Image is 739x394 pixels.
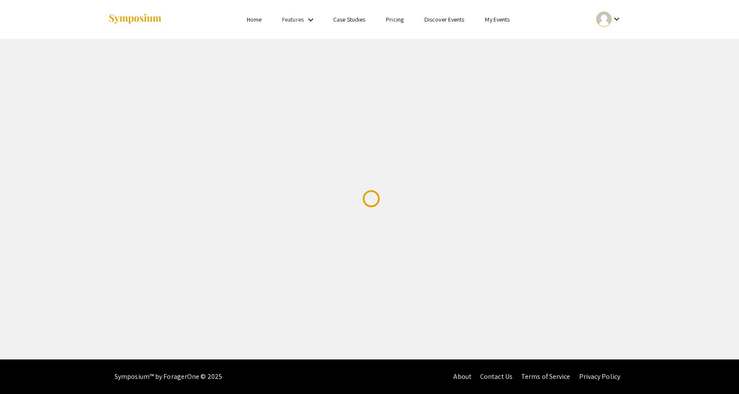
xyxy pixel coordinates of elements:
a: Privacy Policy [579,372,620,381]
a: Case Studies [333,16,365,23]
iframe: Chat [6,355,37,388]
a: Discover Events [424,16,465,23]
a: My Events [485,16,510,23]
img: Symposium by ForagerOne [108,13,162,25]
a: Contact Us [480,372,513,381]
a: Features [282,16,304,23]
a: About [453,372,471,381]
div: Symposium™ by ForagerOne © 2025 [115,359,222,394]
mat-icon: Expand account dropdown [612,14,622,24]
mat-icon: Expand Features list [306,15,316,25]
a: Home [247,16,261,23]
button: Expand account dropdown [587,10,631,29]
a: Pricing [386,16,404,23]
a: Terms of Service [521,372,570,381]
